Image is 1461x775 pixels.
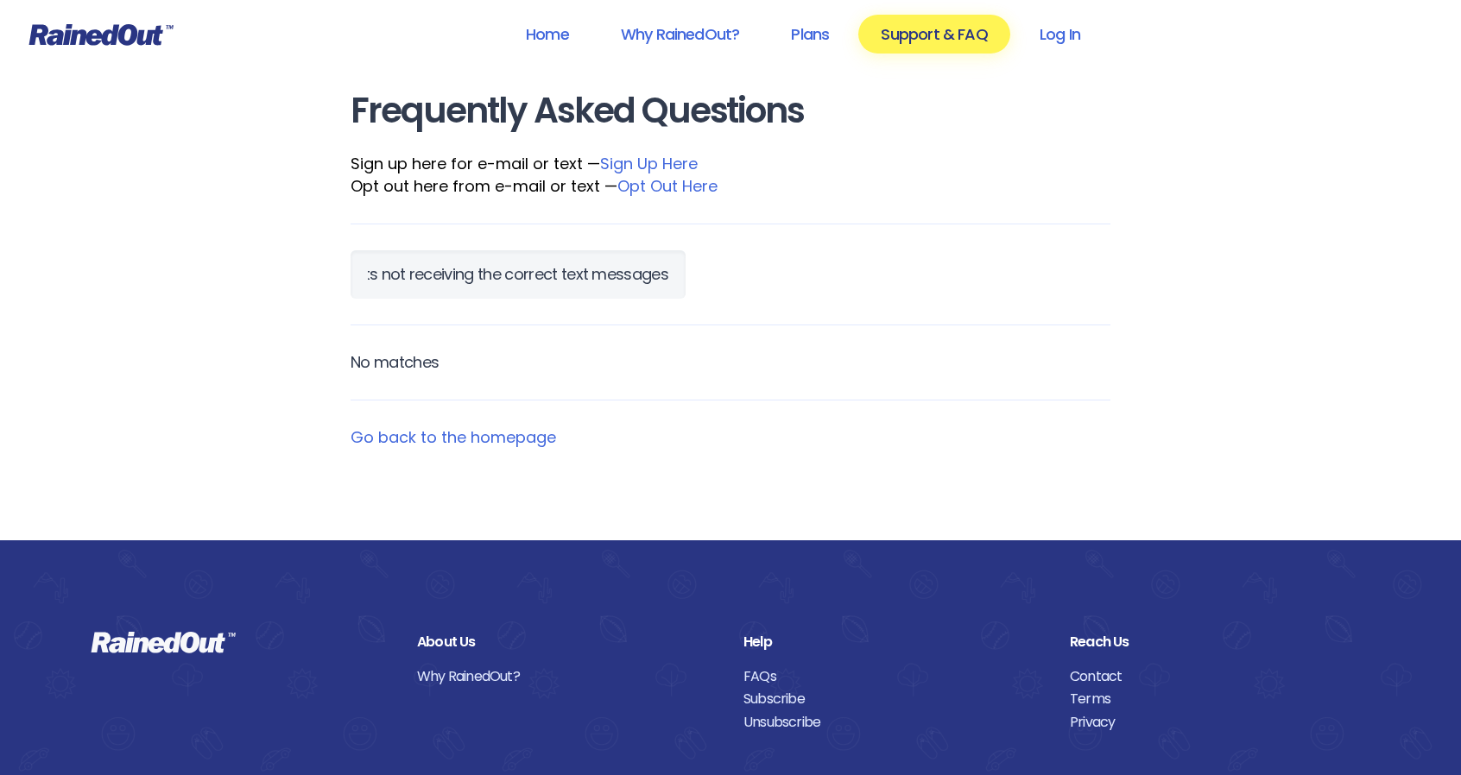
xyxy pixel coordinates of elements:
a: Terms [1070,688,1370,710]
a: Support & FAQ [858,15,1009,54]
a: Why RainedOut? [417,665,718,688]
div: Help [743,631,1044,653]
a: Opt Out Here [617,175,718,197]
a: Contact [1070,665,1370,688]
div: Sign up here for e-mail or text — [351,153,1110,175]
div: No matches [351,351,1110,400]
a: Log In [1017,15,1103,54]
input: Search FAQs… [351,250,686,299]
a: Unsubscribe [743,711,1044,734]
a: Sign Up Here [600,153,698,174]
a: Why RainedOut? [598,15,762,54]
a: Home [503,15,591,54]
a: FAQs [743,665,1044,688]
div: Opt out here from e-mail or text — [351,175,1110,198]
h1: Frequently Asked Questions [351,91,1110,130]
a: Go back to the homepage [351,426,556,448]
div: About Us [417,631,718,653]
div: Reach Us [1070,631,1370,653]
a: Privacy [1070,711,1370,734]
a: Plans [768,15,851,54]
a: Subscribe [743,688,1044,710]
